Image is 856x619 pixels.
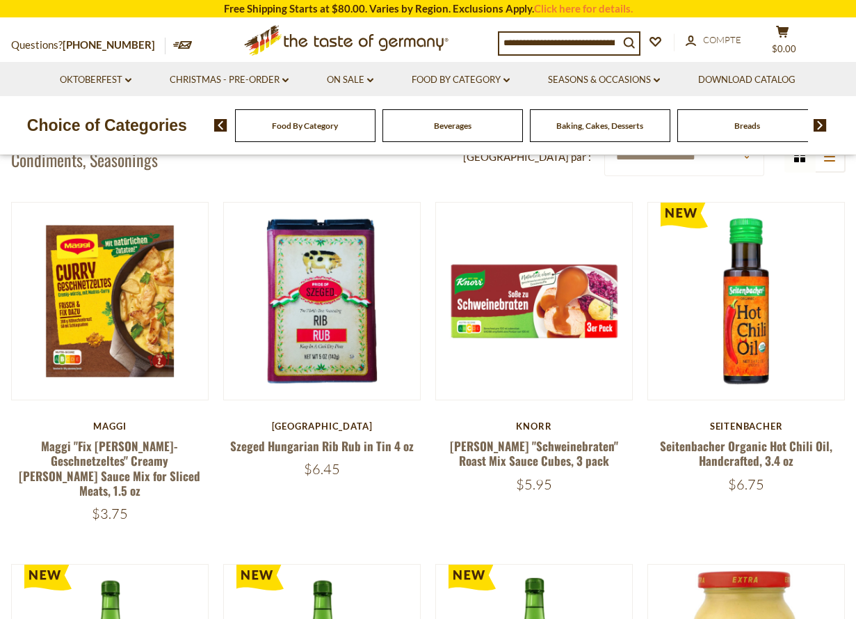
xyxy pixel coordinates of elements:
img: previous arrow [214,119,227,132]
img: Szeged Hungarian Rib Rub in Tin 4 oz [224,203,421,400]
a: Breads [734,120,760,131]
div: Seitenbacher [647,421,846,432]
h1: Condiments, Seasonings [11,149,158,170]
img: next arrow [814,119,827,132]
label: [GEOGRAPHIC_DATA] par : [463,148,591,166]
a: Seasons & Occasions [548,72,660,88]
span: $0.00 [772,43,796,54]
button: $0.00 [762,25,804,60]
a: Baking, Cakes, Desserts [556,120,643,131]
a: Compte [686,33,741,48]
a: Food By Category [412,72,510,88]
a: [PERSON_NAME] "Schweinebraten" Roast Mix Sauce Cubes, 3 pack [450,437,618,469]
span: $5.95 [516,476,552,493]
div: Maggi [11,421,209,432]
span: $6.45 [304,460,340,478]
a: On Sale [327,72,373,88]
a: Christmas - PRE-ORDER [170,72,289,88]
a: Beverages [434,120,471,131]
img: Seitenbacher Organic Hot Chili Oil, Handcrafted, 3.4 oz [648,203,845,400]
a: Szeged Hungarian Rib Rub in Tin 4 oz [230,437,414,455]
span: Compte [703,34,741,45]
p: Questions? [11,36,165,54]
div: Knorr [435,421,633,432]
span: $6.75 [728,476,764,493]
a: Maggi "Fix [PERSON_NAME]-Geschnetzeltes" Creamy [PERSON_NAME] Sauce Mix for Sliced Meats, 1.5 oz [19,437,200,499]
img: Knorr "Schweinebraten" Roast Mix Sauce Cubes, 3 pack [436,203,633,400]
a: Click here for details. [534,2,633,15]
a: Download Catalog [698,72,796,88]
a: Seitenbacher Organic Hot Chili Oil, Handcrafted, 3.4 oz [660,437,832,469]
a: Oktoberfest [60,72,131,88]
div: [GEOGRAPHIC_DATA] [223,421,421,432]
a: Food By Category [272,120,338,131]
span: $3.75 [92,505,128,522]
a: [PHONE_NUMBER] [63,38,155,51]
img: Maggi "Fix Curry-Geschnetzeltes" Creamy Curry Sauce Mix for Sliced Meats, 1.5 oz [12,203,209,400]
